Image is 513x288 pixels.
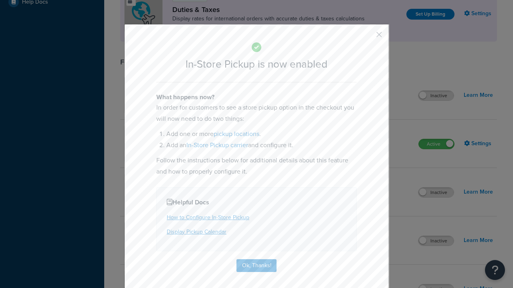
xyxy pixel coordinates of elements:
li: Add one or more . [166,128,357,140]
p: Follow the instructions below for additional details about this feature and how to properly confi... [156,155,357,177]
p: In order for customers to see a store pickup option in the checkout you will now need to do two t... [156,102,357,124]
h4: What happens now? [156,92,357,102]
a: In-Store Pickup carrier [186,140,248,150]
a: pickup locations [214,129,259,138]
li: Add an and configure it. [166,140,357,151]
a: Display Pickup Calendar [167,228,226,236]
a: How to Configure In-Store Pickup [167,213,249,222]
h4: Helpful Docs [167,198,346,207]
button: Ok, Thanks! [236,259,277,272]
h2: In-Store Pickup is now enabled [156,58,357,70]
